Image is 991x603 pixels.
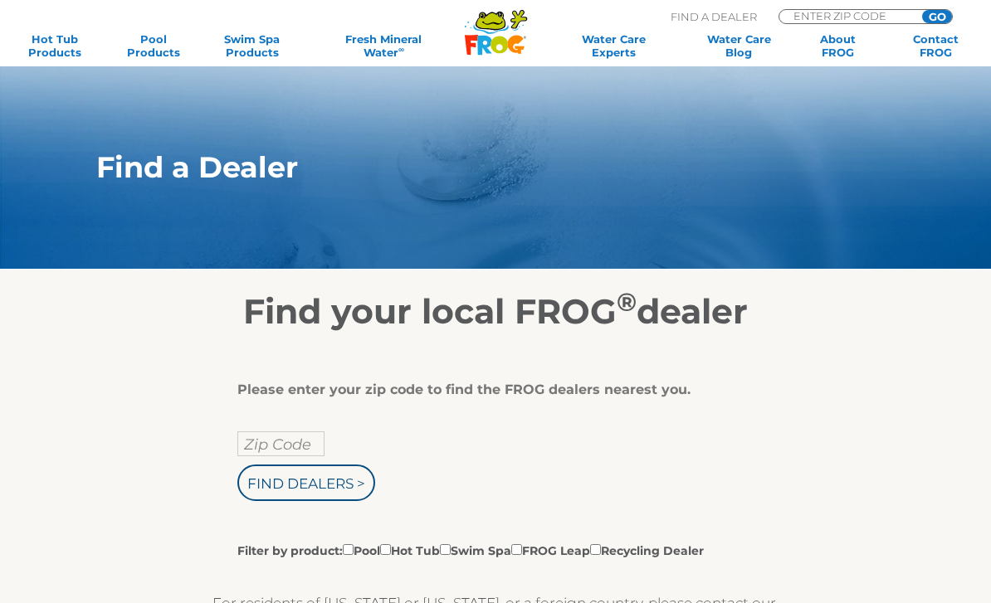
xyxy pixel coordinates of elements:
a: Hot TubProducts [17,32,93,59]
h1: Find a Dealer [96,151,835,184]
sup: ® [617,286,637,318]
a: Fresh MineralWater∞ [312,32,456,59]
input: Filter by product:PoolHot TubSwim SpaFROG LeapRecycling Dealer [590,544,601,555]
input: Find Dealers > [237,464,375,501]
input: Filter by product:PoolHot TubSwim SpaFROG LeapRecycling Dealer [440,544,451,555]
input: Filter by product:PoolHot TubSwim SpaFROG LeapRecycling Dealer [343,544,354,555]
a: PoolProducts [115,32,192,59]
h2: Find your local FROG dealer [71,290,920,332]
a: Swim SpaProducts [213,32,290,59]
input: Filter by product:PoolHot TubSwim SpaFROG LeapRecycling Dealer [511,544,522,555]
a: AboutFROG [799,32,876,59]
a: ContactFROG [898,32,974,59]
a: Water CareExperts [548,32,679,59]
sup: ∞ [398,45,404,54]
input: Filter by product:PoolHot TubSwim SpaFROG LeapRecycling Dealer [380,544,391,555]
input: Zip Code Form [792,10,904,22]
input: GO [922,10,952,23]
label: Filter by product: Pool Hot Tub Swim Spa FROG Leap Recycling Dealer [237,541,704,559]
p: Find A Dealer [671,9,757,24]
a: Water CareBlog [701,32,777,59]
div: Please enter your zip code to find the FROG dealers nearest you. [237,382,740,398]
